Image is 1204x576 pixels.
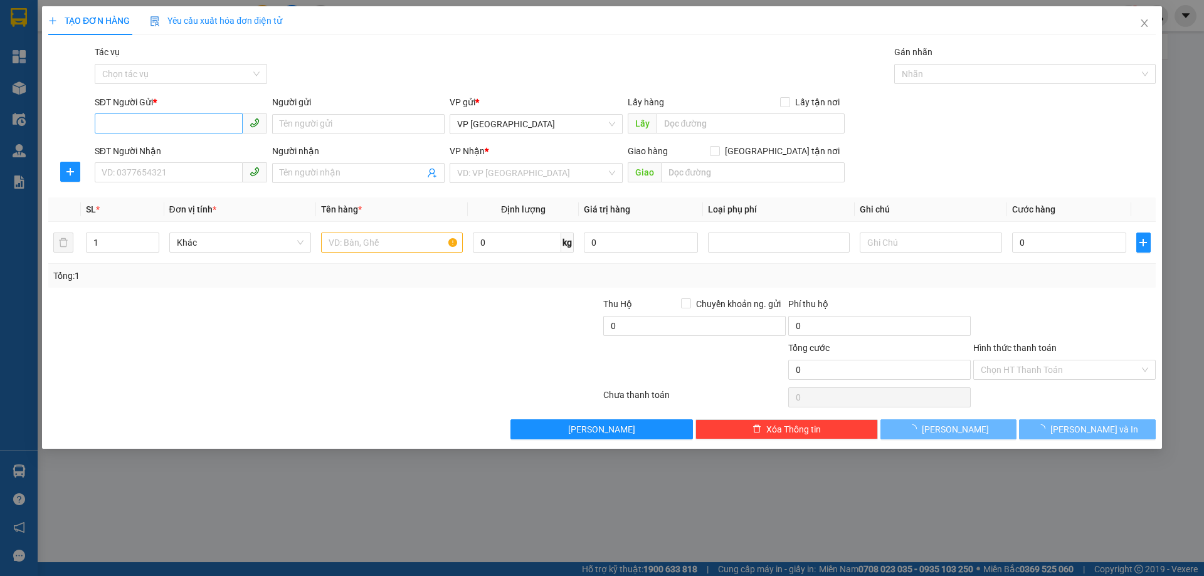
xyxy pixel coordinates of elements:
span: Tên hàng [321,204,362,214]
button: [PERSON_NAME] [511,419,694,439]
span: user-add [428,168,438,178]
button: plus [60,162,80,182]
input: 0 [584,233,698,253]
span: Xóa Thông tin [766,422,821,436]
span: plus [61,167,80,177]
span: VP Nhận [450,146,485,156]
span: Thu Hộ [603,299,632,309]
button: delete [53,233,73,253]
span: Giá trị hàng [584,204,630,214]
span: Khác [177,233,304,252]
input: Dọc đường [657,113,845,134]
span: Lấy [628,113,657,134]
span: plus [1137,238,1149,248]
span: TẠO ĐƠN HÀNG [48,16,130,26]
div: Tổng: 1 [53,269,465,283]
span: loading [909,424,922,433]
div: Người gửi [272,95,445,109]
div: Chưa thanh toán [602,388,787,410]
label: Hình thức thanh toán [973,343,1057,353]
span: VP Mỹ Đình [458,115,615,134]
span: loading [1037,424,1050,433]
span: [PERSON_NAME] và In [1050,422,1138,436]
span: plus [48,16,57,25]
input: VD: Bàn, Ghế [321,233,463,253]
input: Ghi Chú [860,233,1002,253]
button: plus [1136,233,1150,253]
span: Lấy hàng [628,97,664,107]
div: Người nhận [272,144,445,158]
span: Cước hàng [1012,204,1055,214]
button: [PERSON_NAME] [880,419,1017,439]
button: deleteXóa Thông tin [696,419,879,439]
th: Loại phụ phí [703,197,855,222]
div: SĐT Người Nhận [95,144,267,158]
span: Giao [628,162,661,182]
div: SĐT Người Gửi [95,95,267,109]
label: Tác vụ [95,47,120,57]
span: Tổng cước [788,343,830,353]
span: [GEOGRAPHIC_DATA] tận nơi [720,144,845,158]
span: Giao hàng [628,146,668,156]
span: kg [561,233,574,253]
button: [PERSON_NAME] và In [1020,419,1156,439]
span: phone [250,167,260,177]
span: delete [752,424,761,434]
span: close [1139,18,1149,28]
span: phone [250,118,260,128]
th: Ghi chú [855,197,1007,222]
span: [PERSON_NAME] [569,422,636,436]
img: icon [150,16,160,26]
span: Chuyển khoản ng. gửi [691,297,786,311]
span: Định lượng [501,204,546,214]
span: Yêu cầu xuất hóa đơn điện tử [150,16,282,26]
span: Lấy tận nơi [790,95,845,109]
label: Gán nhãn [894,47,932,57]
input: Dọc đường [661,162,845,182]
span: SL [87,204,97,214]
div: VP gửi [450,95,623,109]
span: [PERSON_NAME] [922,422,990,436]
button: Close [1127,6,1162,41]
span: Đơn vị tính [169,204,216,214]
div: Phí thu hộ [788,297,971,316]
